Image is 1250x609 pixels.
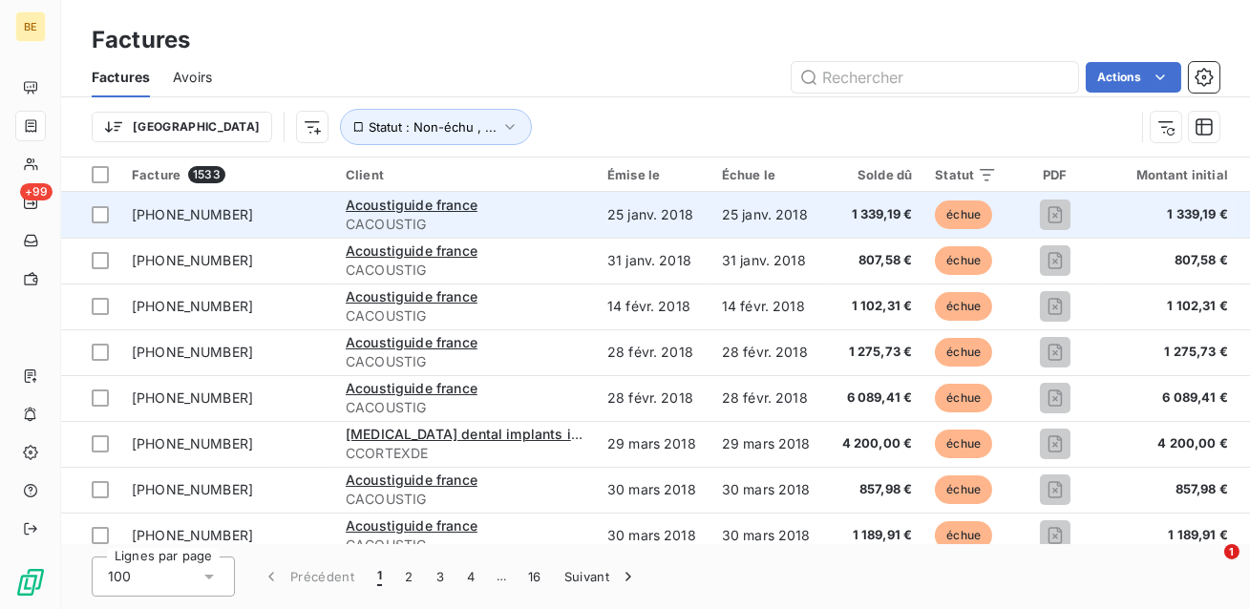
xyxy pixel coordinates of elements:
[377,567,382,586] span: 1
[425,556,456,597] button: 3
[1113,343,1228,362] span: 1 275,73 €
[710,421,825,467] td: 29 mars 2018
[935,167,997,182] div: Statut
[1113,480,1228,499] span: 857,98 €
[837,343,913,362] span: 1 275,73 €
[596,513,710,558] td: 30 mars 2018
[173,68,212,87] span: Avoirs
[369,119,497,135] span: Statut : Non-échu , ...
[92,68,150,87] span: Factures
[837,167,913,182] div: Solde dû
[596,192,710,238] td: 25 janv. 2018
[346,334,477,350] span: Acoustiguide france
[710,238,825,283] td: 31 janv. 2018
[837,388,913,408] span: 6 089,41 €
[108,567,131,586] span: 100
[1113,167,1228,182] div: Montant initial
[346,215,584,234] span: CACOUSTIG
[132,344,253,360] span: [PHONE_NUMBER]
[346,426,613,442] span: [MEDICAL_DATA] dental implants industr
[346,242,477,259] span: Acoustiguide france
[935,475,992,504] span: échue
[346,167,584,182] div: Client
[346,380,477,396] span: Acoustiguide france
[935,338,992,367] span: échue
[1113,205,1228,224] span: 1 339,19 €
[1020,167,1090,182] div: PDF
[132,435,253,451] span: [PHONE_NUMBER]
[596,375,710,421] td: 28 févr. 2018
[340,109,532,145] button: Statut : Non-échu , ...
[837,297,913,316] span: 1 102,31 €
[346,288,477,304] span: Acoustiguide france
[935,521,992,550] span: échue
[92,23,190,57] h3: Factures
[346,261,584,280] span: CACOUSTIG
[553,556,649,597] button: Suivant
[935,246,992,275] span: échue
[710,513,825,558] td: 30 mars 2018
[935,200,992,229] span: échue
[1113,434,1228,453] span: 4 200,00 €
[935,292,992,321] span: échue
[132,252,253,268] span: [PHONE_NUMBER]
[132,389,253,406] span: [PHONE_NUMBER]
[346,472,477,488] span: Acoustiguide france
[346,517,477,534] span: Acoustiguide france
[792,62,1078,93] input: Rechercher
[346,490,584,509] span: CACOUSTIG
[15,567,46,598] img: Logo LeanPay
[1185,544,1231,590] iframe: Intercom live chat
[366,556,393,597] button: 1
[517,556,553,597] button: 16
[596,421,710,467] td: 29 mars 2018
[596,329,710,375] td: 28 févr. 2018
[596,283,710,329] td: 14 févr. 2018
[710,467,825,513] td: 30 mars 2018
[250,556,366,597] button: Précédent
[486,561,517,592] span: …
[1113,251,1228,270] span: 807,58 €
[935,384,992,412] span: échue
[132,167,180,182] span: Facture
[710,329,825,375] td: 28 févr. 2018
[346,398,584,417] span: CACOUSTIG
[132,527,253,543] span: [PHONE_NUMBER]
[132,206,253,222] span: [PHONE_NUMBER]
[722,167,814,182] div: Échue le
[1113,388,1228,408] span: 6 089,41 €
[188,166,225,183] span: 1533
[1113,526,1228,545] span: 1 189,91 €
[346,352,584,371] span: CACOUSTIG
[607,167,699,182] div: Émise le
[837,434,913,453] span: 4 200,00 €
[132,298,253,314] span: [PHONE_NUMBER]
[393,556,424,597] button: 2
[1224,544,1239,559] span: 1
[935,430,992,458] span: échue
[710,283,825,329] td: 14 févr. 2018
[1086,62,1181,93] button: Actions
[346,444,584,463] span: CCORTEXDE
[346,197,477,213] span: Acoustiguide france
[92,112,272,142] button: [GEOGRAPHIC_DATA]
[1113,297,1228,316] span: 1 102,31 €
[20,183,53,200] span: +99
[346,535,584,555] span: CACOUSTIG
[710,192,825,238] td: 25 janv. 2018
[837,480,913,499] span: 857,98 €
[596,238,710,283] td: 31 janv. 2018
[596,467,710,513] td: 30 mars 2018
[837,205,913,224] span: 1 339,19 €
[456,556,486,597] button: 4
[346,306,584,325] span: CACOUSTIG
[837,526,913,545] span: 1 189,91 €
[710,375,825,421] td: 28 févr. 2018
[132,481,253,497] span: [PHONE_NUMBER]
[837,251,913,270] span: 807,58 €
[15,11,46,42] div: BE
